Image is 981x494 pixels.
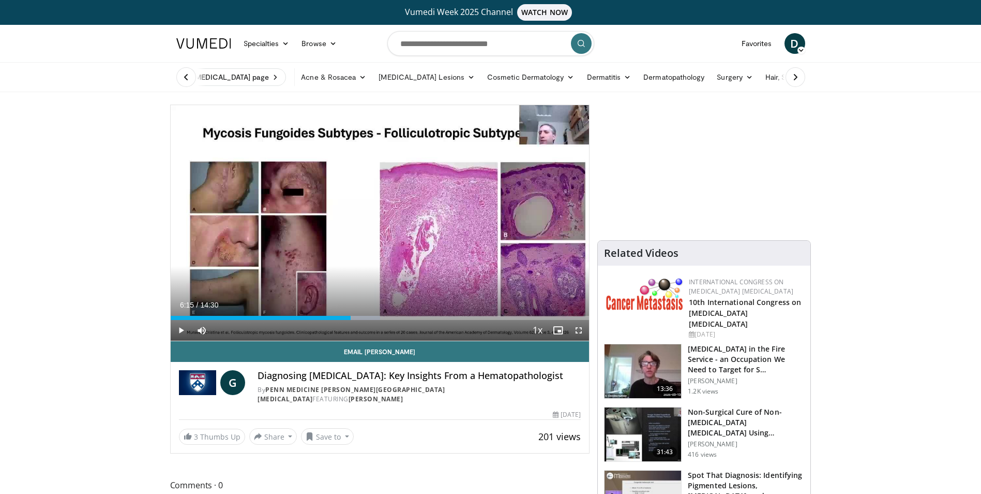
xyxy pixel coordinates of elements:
input: Search topics, interventions [387,31,594,56]
a: Dermatopathology [637,67,711,88]
a: 31:43 Non-Surgical Cure of Non-[MEDICAL_DATA] [MEDICAL_DATA] Using Advanced Image-G… [PERSON_NAME... [604,407,804,462]
img: 6ff8bc22-9509-4454-a4f8-ac79dd3b8976.png.150x105_q85_autocrop_double_scale_upscale_version-0.2.png [606,278,684,310]
span: 31:43 [653,447,677,457]
h3: [MEDICAL_DATA] in the Fire Service - an Occupation We Need to Target for S… [688,344,804,375]
img: 1e2a10c9-340f-4cf7-b154-d76af51e353a.150x105_q85_crop-smart_upscale.jpg [605,408,681,461]
a: 13:36 [MEDICAL_DATA] in the Fire Service - an Occupation We Need to Target for S… [PERSON_NAME] 1... [604,344,804,399]
button: Fullscreen [568,320,589,341]
h4: Diagnosing [MEDICAL_DATA]: Key Insights From a Hematopathologist [258,370,581,382]
button: Share [249,428,297,445]
a: Dermatitis [581,67,638,88]
a: Penn Medicine [PERSON_NAME][GEOGRAPHIC_DATA][MEDICAL_DATA] [258,385,445,403]
a: Specialties [237,33,296,54]
a: D [784,33,805,54]
h4: Related Videos [604,247,678,259]
span: 6:15 [180,301,194,309]
a: [PERSON_NAME] [349,395,403,403]
a: Browse [295,33,343,54]
a: Hair, Scalp, & Nails [759,67,842,88]
p: 416 views [688,451,717,459]
iframe: Advertisement [627,105,782,234]
button: Playback Rate [527,320,548,341]
a: 3 Thumbs Up [179,429,245,445]
div: Progress Bar [171,316,590,320]
p: 1.2K views [688,387,718,396]
img: VuMedi Logo [176,38,231,49]
img: Penn Medicine Abramson Cancer Center [179,370,217,395]
span: 201 views [538,430,581,443]
span: 13:36 [653,384,677,394]
span: Comments 0 [170,478,590,492]
a: Cosmetic Dermatology [481,67,580,88]
a: [MEDICAL_DATA] Lesions [372,67,481,88]
a: Acne & Rosacea [295,67,372,88]
span: 3 [194,432,198,442]
a: G [220,370,245,395]
img: 9d72a37f-49b2-4846-8ded-a17e76e84863.150x105_q85_crop-smart_upscale.jpg [605,344,681,398]
span: 14:30 [200,301,218,309]
div: By FEATURING [258,385,581,404]
span: / [197,301,199,309]
h3: Non-Surgical Cure of Non-[MEDICAL_DATA] [MEDICAL_DATA] Using Advanced Image-G… [688,407,804,438]
a: Surgery [711,67,759,88]
a: Email [PERSON_NAME] [171,341,590,362]
video-js: Video Player [171,105,590,341]
a: Favorites [735,33,778,54]
button: Play [171,320,191,341]
a: Visit [MEDICAL_DATA] page [170,68,286,86]
p: [PERSON_NAME] [688,440,804,448]
div: [DATE] [689,330,802,339]
a: 10th International Congress on [MEDICAL_DATA] [MEDICAL_DATA] [689,297,801,329]
span: WATCH NOW [517,4,572,21]
div: [DATE] [553,410,581,419]
button: Enable picture-in-picture mode [548,320,568,341]
a: Vumedi Week 2025 ChannelWATCH NOW [178,4,804,21]
button: Mute [191,320,212,341]
p: [PERSON_NAME] [688,377,804,385]
a: International Congress on [MEDICAL_DATA] [MEDICAL_DATA] [689,278,793,296]
button: Save to [301,428,354,445]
